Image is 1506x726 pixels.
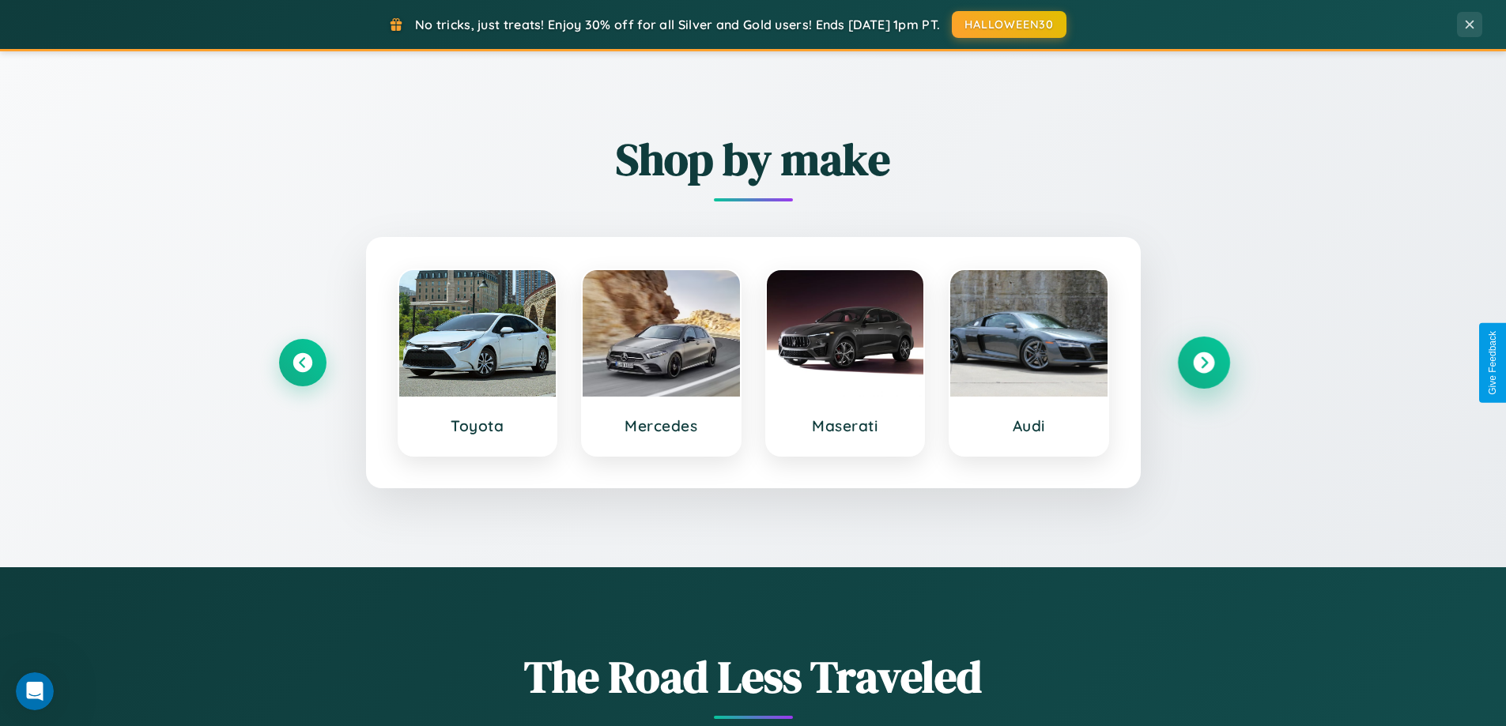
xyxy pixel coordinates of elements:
h3: Toyota [415,416,541,435]
h3: Maserati [783,416,908,435]
div: Give Feedback [1487,331,1498,395]
iframe: Intercom live chat [16,672,54,710]
h1: The Road Less Traveled [279,646,1228,707]
h2: Shop by make [279,129,1228,190]
h3: Mercedes [598,416,724,435]
span: No tricks, just treats! Enjoy 30% off for all Silver and Gold users! Ends [DATE] 1pm PT. [415,17,940,32]
button: HALLOWEEN30 [952,11,1066,38]
h3: Audi [966,416,1092,435]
